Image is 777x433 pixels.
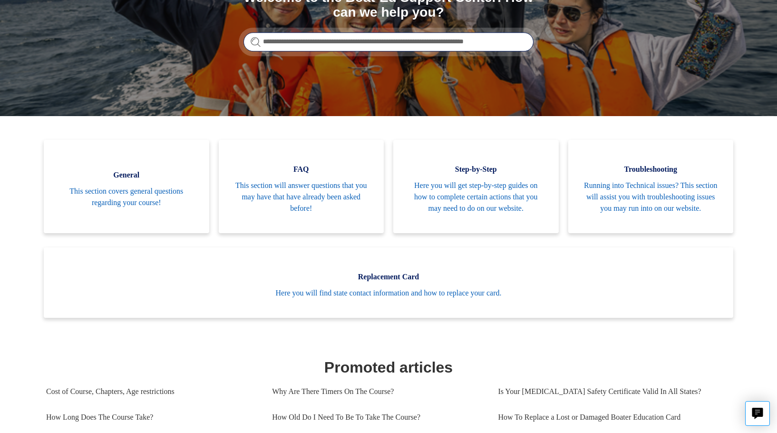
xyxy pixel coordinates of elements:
button: Live chat [745,401,770,426]
a: Why Are There Timers On The Course? [272,379,484,404]
a: How Old Do I Need To Be To Take The Course? [272,404,484,430]
span: FAQ [233,164,370,175]
a: Step-by-Step Here you will get step-by-step guides on how to complete certain actions that you ma... [393,140,559,233]
input: Search [243,32,534,51]
span: Replacement Card [58,271,719,283]
span: Here you will get step-by-step guides on how to complete certain actions that you may need to do ... [408,180,544,214]
span: This section covers general questions regarding your course! [58,186,195,208]
h1: Promoted articles [46,356,731,379]
span: General [58,169,195,181]
a: Is Your [MEDICAL_DATA] Safety Certificate Valid In All States? [498,379,724,404]
a: Cost of Course, Chapters, Age restrictions [46,379,258,404]
span: This section will answer questions that you may have that have already been asked before! [233,180,370,214]
span: Step-by-Step [408,164,544,175]
a: How To Replace a Lost or Damaged Boater Education Card [498,404,724,430]
a: General This section covers general questions regarding your course! [44,140,209,233]
a: FAQ This section will answer questions that you may have that have already been asked before! [219,140,384,233]
a: Troubleshooting Running into Technical issues? This section will assist you with troubleshooting ... [568,140,734,233]
a: How Long Does The Course Take? [46,404,258,430]
span: Running into Technical issues? This section will assist you with troubleshooting issues you may r... [583,180,719,214]
a: Replacement Card Here you will find state contact information and how to replace your card. [44,247,733,318]
span: Here you will find state contact information and how to replace your card. [58,287,719,299]
span: Troubleshooting [583,164,719,175]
